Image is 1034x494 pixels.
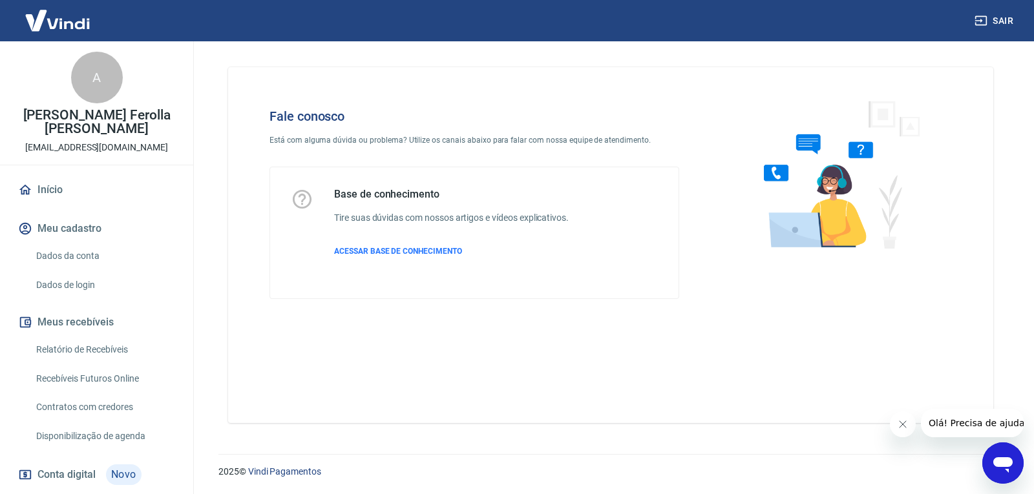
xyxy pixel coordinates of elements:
a: Dados de login [31,272,178,298]
p: Está com alguma dúvida ou problema? Utilize os canais abaixo para falar com nossa equipe de atend... [269,134,679,146]
p: [EMAIL_ADDRESS][DOMAIN_NAME] [25,141,168,154]
div: A [71,52,123,103]
h6: Tire suas dúvidas com nossos artigos e vídeos explicativos. [334,211,569,225]
a: Conta digitalNovo [16,459,178,490]
a: Disponibilização de agenda [31,423,178,449]
iframe: Mensagem da empresa [921,409,1024,437]
a: Relatório de Recebíveis [31,336,178,363]
h5: Base de conhecimento [334,188,569,201]
span: Olá! Precisa de ajuda? [8,9,109,19]
img: Vindi [16,1,100,40]
p: [PERSON_NAME] Ferolla [PERSON_NAME] [10,108,183,136]
a: Contratos com credores [31,394,178,420]
span: ACESSAR BASE DE CONHECIMENTO [334,247,462,256]
span: Conta digital [37,466,96,484]
p: 2025 © [218,465,1003,479]
span: Novo [106,464,142,485]
img: Fale conosco [738,88,934,260]
button: Meus recebíveis [16,308,178,336]
iframe: Fechar mensagem [890,411,916,437]
a: Dados da conta [31,243,178,269]
button: Sair [972,9,1018,33]
a: Vindi Pagamentos [248,466,321,477]
a: ACESSAR BASE DE CONHECIMENTO [334,245,569,257]
iframe: Botão para abrir a janela de mensagens [982,442,1024,484]
button: Meu cadastro [16,214,178,243]
a: Recebíveis Futuros Online [31,365,178,392]
h4: Fale conosco [269,108,679,124]
a: Início [16,176,178,204]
